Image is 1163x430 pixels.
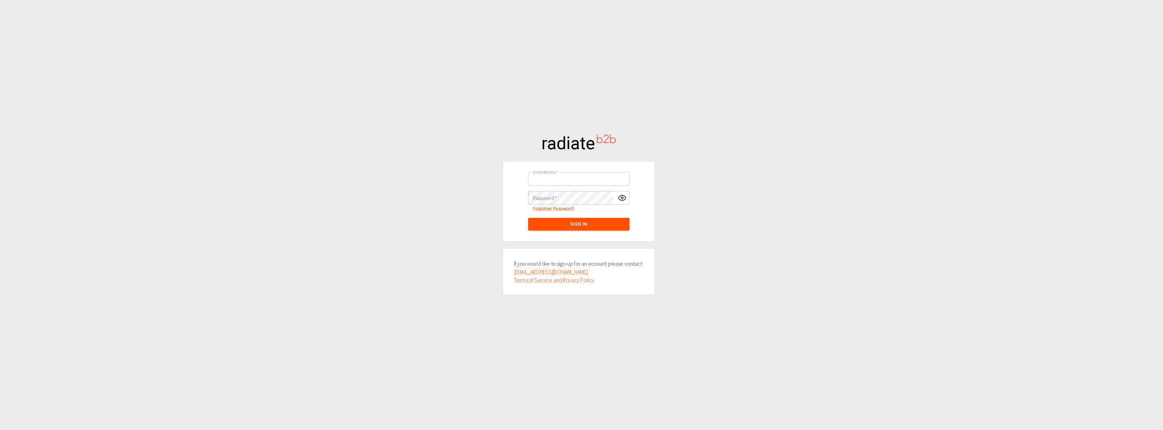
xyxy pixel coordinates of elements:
[514,259,644,284] p: If you would like to sign-up for an account please contact
[537,130,621,154] img: radiateb2b_logo_black.png
[528,218,630,230] button: Sign In
[514,268,588,275] a: [EMAIL_ADDRESS][DOMAIN_NAME]
[533,206,575,211] a: Forgotten Password?
[514,276,594,283] a: Terms of Service and Privacy Policy
[533,169,559,175] label: Email Address
[615,191,629,205] button: toggle password visibility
